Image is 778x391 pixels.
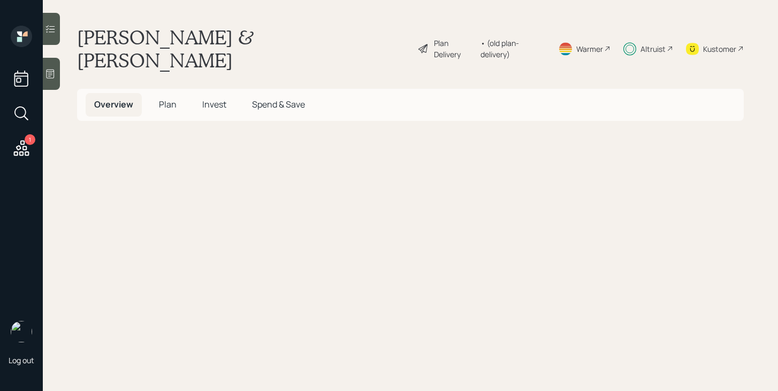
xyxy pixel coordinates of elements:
div: Altruist [640,43,666,55]
div: Log out [9,355,34,365]
div: Plan Delivery [434,37,475,60]
span: Overview [94,98,133,110]
div: Warmer [576,43,603,55]
div: 1 [25,134,35,145]
div: Kustomer [703,43,736,55]
span: Spend & Save [252,98,305,110]
h1: [PERSON_NAME] & [PERSON_NAME] [77,26,409,72]
img: michael-russo-headshot.png [11,321,32,342]
span: Invest [202,98,226,110]
span: Plan [159,98,177,110]
div: • (old plan-delivery) [480,37,545,60]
